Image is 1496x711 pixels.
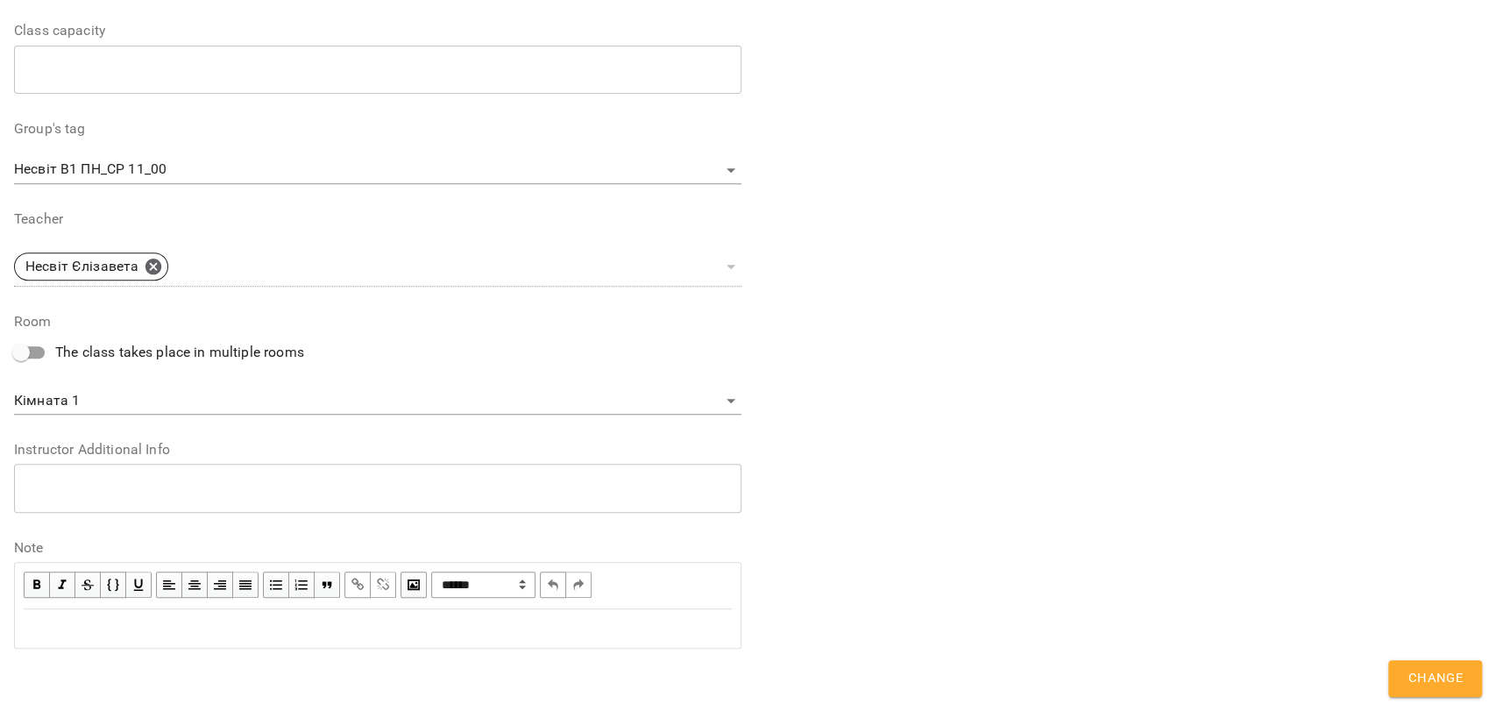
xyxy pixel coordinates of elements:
button: Align Justify [233,572,259,598]
select: Block type [431,572,535,598]
button: Underline [126,572,152,598]
label: Teacher [14,212,741,226]
label: Instructor Additional Info [14,443,741,457]
button: Image [401,572,427,598]
button: Align Left [156,572,182,598]
span: The class takes place in multiple rooms [55,342,304,363]
label: Note [14,541,741,555]
button: Italic [50,572,75,598]
button: Align Center [182,572,208,598]
button: Strikethrough [75,572,101,598]
div: Edit text [16,610,740,647]
button: Align Right [208,572,233,598]
button: Redo [566,572,592,598]
div: Несвіт Єлізавета [14,252,168,281]
label: Room [14,315,741,329]
button: Bold [24,572,50,598]
button: Remove Link [371,572,396,598]
label: Group's tag [14,122,741,136]
button: Monospace [101,572,126,598]
button: UL [263,572,289,598]
span: Normal [431,572,535,598]
button: OL [289,572,315,598]
button: Change [1388,660,1482,697]
span: Change [1407,667,1463,690]
button: Link [344,572,371,598]
p: Несвіт Єлізавета [25,256,138,277]
button: Undo [540,572,566,598]
label: Class capacity [14,24,741,38]
button: Blockquote [315,572,340,598]
div: Несвіт В1 ПН_СР 11_00 [14,156,741,184]
div: Несвіт Єлізавета [14,247,741,287]
div: Кімната 1 [14,387,741,416]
